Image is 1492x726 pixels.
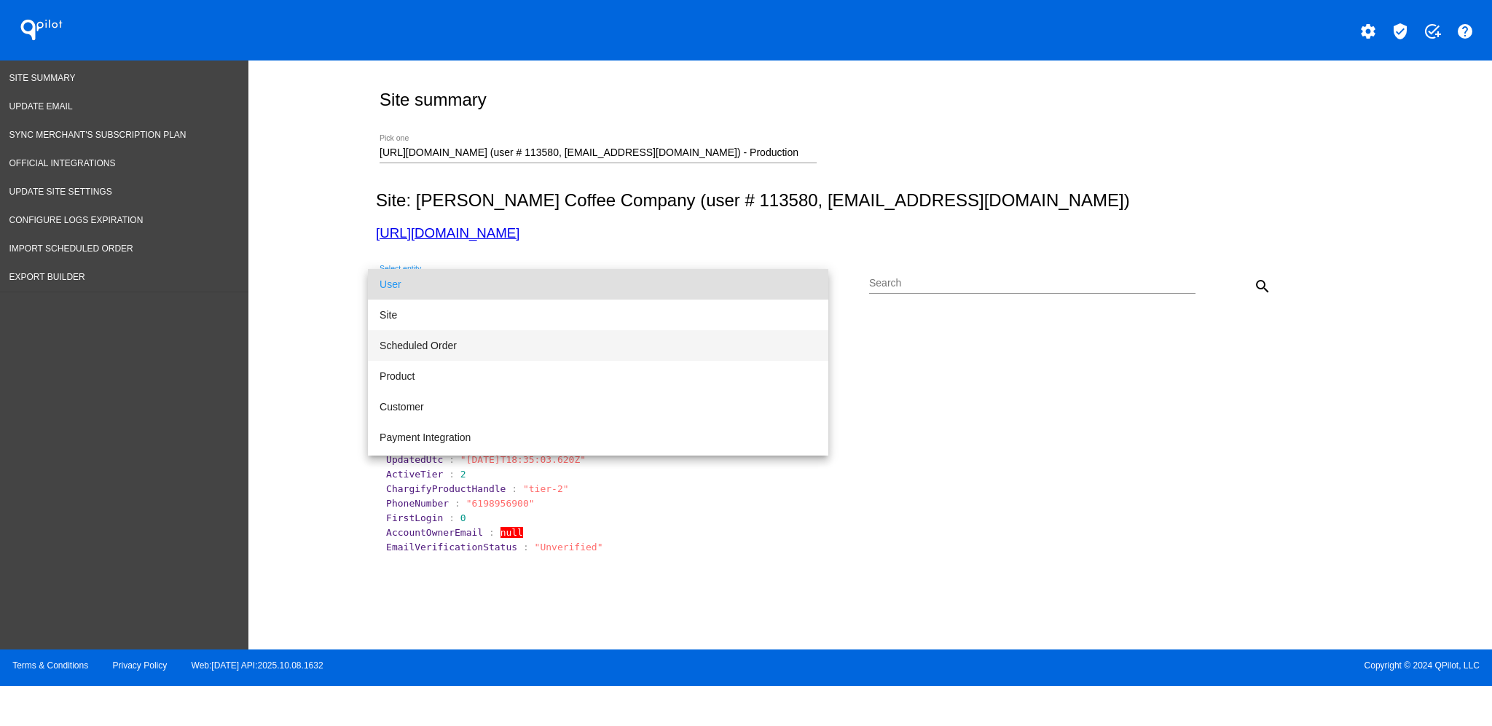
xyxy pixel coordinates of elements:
[380,269,817,300] span: User
[380,391,817,422] span: Customer
[380,361,817,391] span: Product
[380,330,817,361] span: Scheduled Order
[380,422,817,453] span: Payment Integration
[380,453,817,483] span: Shipping Integration
[380,300,817,330] span: Site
